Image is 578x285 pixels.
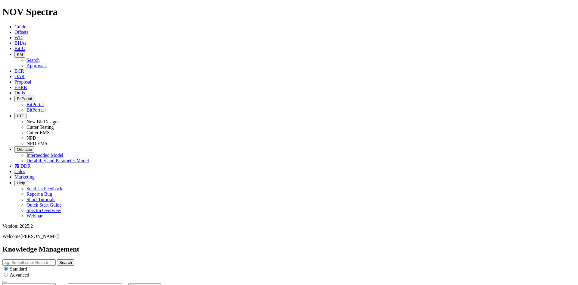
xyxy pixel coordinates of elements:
a: BitPortal [26,102,44,107]
span: [PERSON_NAME] [20,234,59,239]
button: KM [14,51,25,58]
button: FTT [14,113,26,119]
a: WD [14,35,23,40]
a: Interbedded Model [26,153,63,158]
span: Standard [10,266,27,271]
span: OrbitLite [17,147,32,152]
h2: Knowledge Management [2,245,576,253]
a: Quick Start Guide [26,202,61,207]
a: DDR [14,163,31,169]
a: Webinar [26,213,43,218]
a: BitPortal+ [26,107,47,112]
a: Short Tutorials [26,197,55,202]
p: Welcome [2,234,576,239]
a: New Bit Designs [26,119,59,124]
button: OrbitLite [14,146,34,153]
div: Version: 2025.2 [2,223,576,229]
span: FTT [17,114,24,118]
a: BHAs [14,40,26,46]
a: Marketing [14,174,35,179]
a: Send Us Feedback [26,186,62,191]
span: BitPortal [17,97,32,101]
input: e.g. Smoothsteer Record [2,259,56,266]
a: Calcs [14,169,25,174]
span: KM [17,52,23,57]
span: Advanced [10,272,29,277]
a: NPD [26,135,36,141]
a: Cutter EMS [26,130,50,135]
a: Approvals [26,63,47,68]
h1: NOV Spectra [2,6,576,17]
button: BitPortal [14,96,34,102]
button: Search [57,259,74,266]
a: Report a Bug [26,192,52,197]
a: EBRR [14,85,27,90]
a: Offsets [14,30,28,35]
a: NPD EMS [26,141,47,146]
a: BCR [14,68,24,74]
button: Help [14,180,27,186]
span: DDR [20,163,31,169]
a: Durability and Parameter Model [26,158,89,163]
a: Dulls [14,90,25,95]
a: OAR [14,74,25,79]
a: Search [26,58,40,63]
a: Proposal [14,79,31,84]
a: BitIQ [14,46,25,51]
a: Guide [14,24,26,29]
a: Spectra Overview [26,208,61,213]
a: Cutter Testing [26,125,54,130]
span: Help [17,181,25,185]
